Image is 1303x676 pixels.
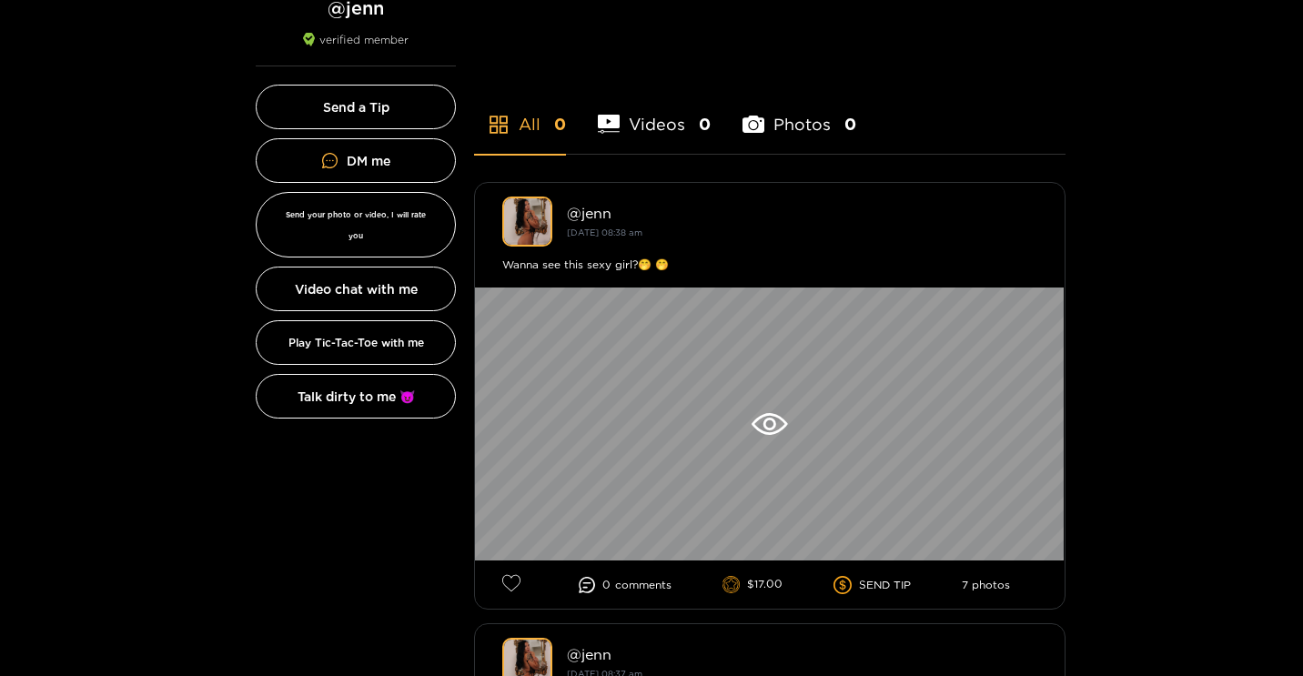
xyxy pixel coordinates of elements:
[256,85,456,129] button: Send a Tip
[488,114,510,136] span: appstore
[256,192,456,257] button: Send your photo or video, I will rate you
[833,576,859,594] span: dollar
[554,113,566,136] span: 0
[502,197,552,247] img: jenn
[722,576,783,594] li: $17.00
[742,72,856,154] li: Photos
[615,579,672,591] span: comment s
[699,113,711,136] span: 0
[567,646,1037,662] div: @ jenn
[256,33,456,66] div: verified member
[256,138,456,183] a: DM me
[256,267,456,311] button: Video chat with me
[567,205,1037,221] div: @ jenn
[502,256,1037,274] div: Wanna see this sexy girl?🤭 🤭
[579,577,672,593] li: 0
[256,374,456,419] button: Talk dirty to me 😈
[833,576,911,594] li: SEND TIP
[567,227,642,237] small: [DATE] 08:38 am
[256,320,456,365] button: Play Tic-Tac-Toe with me
[962,579,1010,591] li: 7 photos
[474,72,566,154] li: All
[844,113,856,136] span: 0
[598,72,711,154] li: Videos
